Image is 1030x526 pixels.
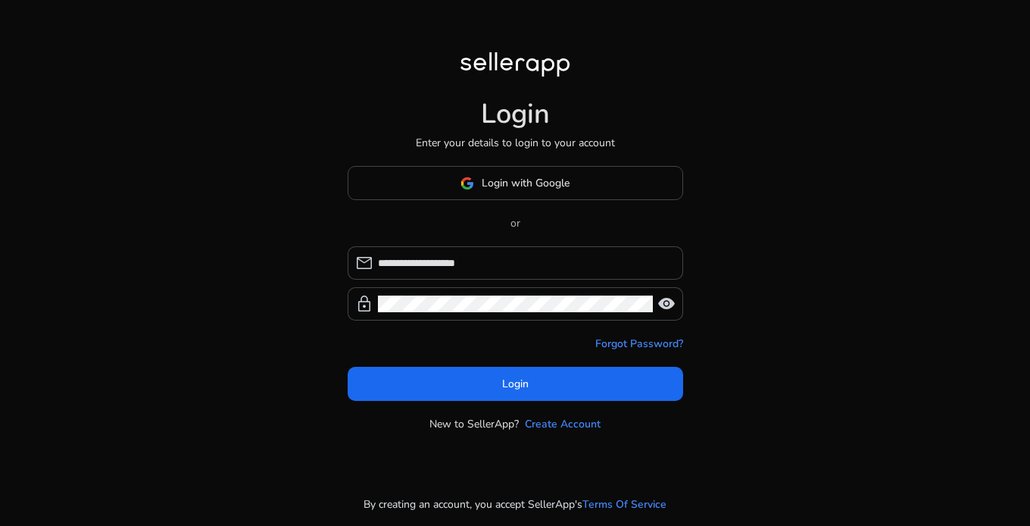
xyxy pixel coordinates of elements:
h1: Login [481,98,550,130]
span: Login [502,376,529,392]
p: or [348,215,683,231]
a: Create Account [525,416,601,432]
p: New to SellerApp? [429,416,519,432]
span: Login with Google [482,175,570,191]
span: visibility [657,295,676,313]
a: Forgot Password? [595,336,683,352]
span: mail [355,254,373,272]
span: lock [355,295,373,313]
p: Enter your details to login to your account [416,135,615,151]
a: Terms Of Service [582,496,666,512]
button: Login with Google [348,166,683,200]
img: google-logo.svg [460,177,474,190]
button: Login [348,367,683,401]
